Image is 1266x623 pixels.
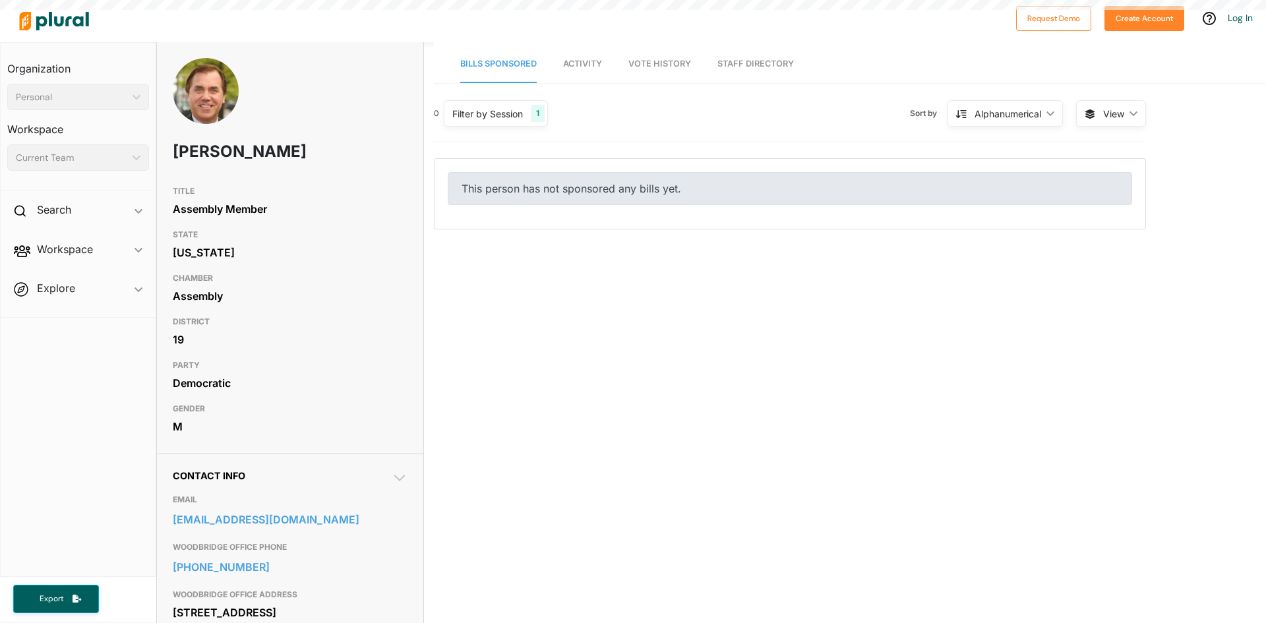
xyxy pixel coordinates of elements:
div: [US_STATE] [173,243,407,262]
button: Export [13,585,99,613]
span: Activity [563,59,602,69]
a: Log In [1228,12,1253,24]
span: Contact Info [173,470,245,481]
div: M [173,417,407,436]
button: Create Account [1104,6,1184,31]
h3: GENDER [173,401,407,417]
a: Bills Sponsored [460,45,537,83]
span: Export [30,593,73,605]
h3: Organization [7,49,149,78]
h1: [PERSON_NAME] [173,132,313,171]
a: [PHONE_NUMBER] [173,557,407,577]
div: Assembly Member [173,199,407,219]
div: Assembly [173,286,407,306]
span: View [1103,107,1124,121]
h3: WOODBRIDGE OFFICE ADDRESS [173,587,407,603]
h2: Search [37,202,71,217]
a: Staff Directory [717,45,794,83]
div: This person has not sponsored any bills yet. [448,172,1132,205]
a: Vote History [628,45,691,83]
div: Personal [16,90,127,104]
img: Headshot of Craig Coughlin [173,58,239,154]
div: 1 [531,105,545,122]
div: 19 [173,330,407,349]
span: Vote History [628,59,691,69]
h3: EMAIL [173,492,407,508]
div: Current Team [16,151,127,165]
span: Sort by [910,107,948,119]
h3: TITLE [173,183,407,199]
h3: CHAMBER [173,270,407,286]
div: Alphanumerical [975,107,1041,121]
a: Activity [563,45,602,83]
a: Create Account [1104,11,1184,24]
div: Democratic [173,373,407,393]
h3: Workspace [7,110,149,139]
h3: DISTRICT [173,314,407,330]
a: [EMAIL_ADDRESS][DOMAIN_NAME] [173,510,407,529]
h3: WOODBRIDGE OFFICE PHONE [173,539,407,555]
button: Request Demo [1016,6,1091,31]
span: Bills Sponsored [460,59,537,69]
div: 0 [434,107,439,119]
div: Filter by Session [452,107,523,121]
a: Request Demo [1016,11,1091,24]
h3: PARTY [173,357,407,373]
h3: STATE [173,227,407,243]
